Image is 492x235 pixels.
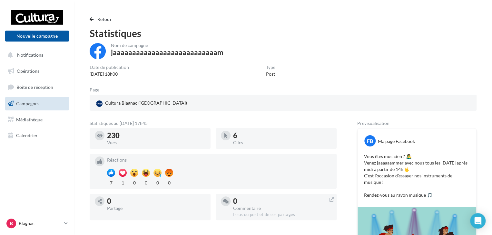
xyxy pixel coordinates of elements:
[4,48,68,62] button: Notifications
[16,133,38,138] span: Calendrier
[378,138,415,145] div: Ma page Facebook
[4,113,70,127] a: Médiathèque
[97,16,112,22] span: Retour
[266,71,275,77] div: Post
[119,178,127,186] div: 1
[4,64,70,78] a: Opérations
[357,121,477,126] div: Prévisualisation
[111,43,223,48] div: Nom de campagne
[17,68,39,74] span: Opérations
[107,140,205,145] div: Vues
[233,198,331,205] div: 0
[95,99,188,108] div: Cultura Blagnac ([GEOGRAPHIC_DATA])
[90,88,104,92] div: Page
[107,132,205,139] div: 230
[233,206,331,211] div: Commentaire
[107,198,205,205] div: 0
[130,178,138,186] div: 0
[470,213,486,229] div: Open Intercom Messenger
[19,220,62,227] p: Blagnac
[10,220,13,227] span: B
[16,101,39,106] span: Campagnes
[233,212,331,218] div: Issus du post et de ses partages
[16,84,53,90] span: Boîte de réception
[233,132,331,139] div: 6
[142,178,150,186] div: 0
[107,158,331,162] div: Réactions
[90,71,129,77] div: [DATE] 18h00
[364,153,470,198] p: Vous êtes musicien ? 👨‍🎤 Venez jaaaaaammer avec nous tous les [DATE] après-midi à partir de 14h 🤟...
[111,49,223,56] div: jaaaaaaaaaaaaaaaaaaaaaaaaaaam
[4,97,70,110] a: Campagnes
[95,99,220,108] a: Cultura Blagnac ([GEOGRAPHIC_DATA])
[5,217,69,230] a: B Blagnac
[16,117,43,122] span: Médiathèque
[266,65,275,70] div: Type
[4,129,70,142] a: Calendrier
[107,178,115,186] div: 7
[90,121,337,126] div: Statistiques au [DATE] 17h45
[4,80,70,94] a: Boîte de réception
[17,52,43,58] span: Notifications
[364,135,376,146] div: FB
[5,31,69,42] button: Nouvelle campagne
[90,65,129,70] div: Date de publication
[233,140,331,145] div: Clics
[107,206,205,211] div: Partage
[153,178,162,186] div: 0
[165,178,173,186] div: 0
[90,15,114,23] button: Retour
[90,28,477,38] div: Statistiques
